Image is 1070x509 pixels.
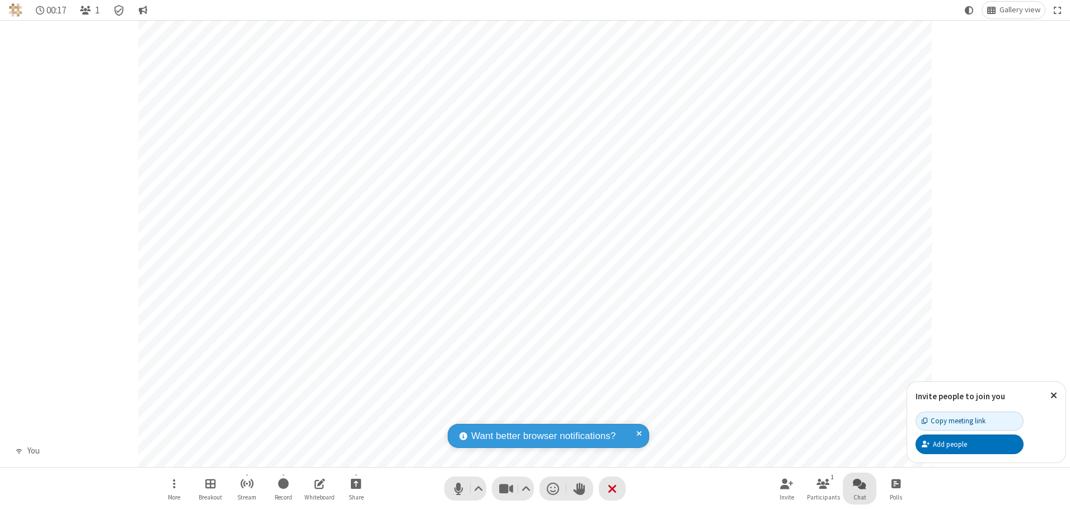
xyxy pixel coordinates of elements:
img: QA Selenium DO NOT DELETE OR CHANGE [9,3,22,17]
span: Chat [853,494,866,501]
span: More [168,494,180,501]
span: Invite [780,494,794,501]
span: Gallery view [999,6,1040,15]
button: Fullscreen [1049,2,1066,18]
span: 1 [95,5,100,16]
span: Record [275,494,292,501]
button: Open chat [843,473,876,505]
button: Start recording [266,473,300,505]
button: Open participant list [806,473,840,505]
button: Open menu [157,473,191,505]
button: Stop video (Alt+V) [492,477,534,501]
span: Polls [890,494,902,501]
button: Copy meeting link [916,412,1024,431]
button: Using system theme [960,2,978,18]
button: Send a reaction [539,477,566,501]
button: Invite participants (Alt+I) [770,473,804,505]
div: Timer [31,2,71,18]
button: Add people [916,435,1024,454]
span: Breakout [199,494,222,501]
div: 1 [828,472,837,482]
span: Share [349,494,364,501]
button: Open poll [879,473,913,505]
span: Want better browser notifications? [471,429,616,443]
button: Audio settings [471,477,486,501]
button: Video setting [519,477,534,501]
span: 00:17 [46,5,66,16]
label: Invite people to join you [916,391,1005,401]
span: Stream [237,494,256,501]
button: End or leave meeting [599,477,626,501]
button: Start sharing [339,473,373,505]
button: Start streaming [230,473,264,505]
span: Whiteboard [304,494,335,501]
span: Participants [807,494,840,501]
button: Raise hand [566,477,593,501]
button: Conversation [134,2,152,18]
div: You [23,445,44,457]
button: Change layout [982,2,1045,18]
div: Meeting details Encryption enabled [109,2,130,18]
button: Mute (Alt+A) [444,477,486,501]
button: Manage Breakout Rooms [194,473,227,505]
button: Open participant list [75,2,104,18]
button: Open shared whiteboard [303,473,336,505]
button: Close popover [1042,382,1066,409]
div: Copy meeting link [922,415,985,426]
